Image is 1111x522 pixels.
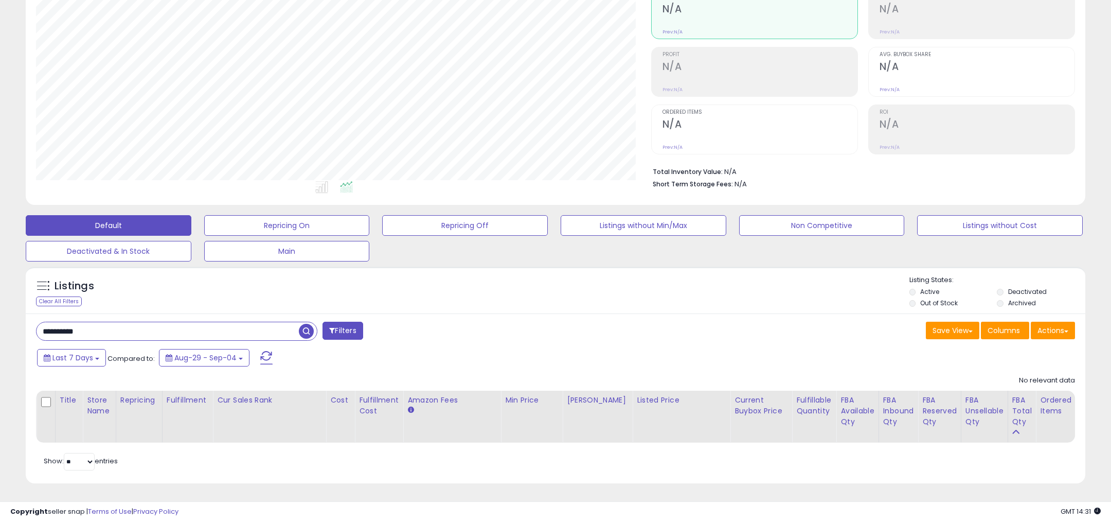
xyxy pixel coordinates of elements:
small: Prev: N/A [662,144,683,150]
h2: N/A [880,118,1074,132]
span: Columns [988,325,1020,336]
span: Profit [662,52,857,58]
div: FBA Total Qty [1012,395,1032,427]
div: Min Price [505,395,558,406]
small: Prev: N/A [880,86,900,93]
div: seller snap | | [10,507,178,517]
label: Active [920,287,939,296]
div: Ordered Items [1040,395,1078,416]
strong: Copyright [10,507,48,516]
h2: N/A [880,61,1074,75]
h2: N/A [880,3,1074,17]
button: Non Competitive [739,215,905,236]
label: Deactivated [1008,287,1047,296]
span: Aug-29 - Sep-04 [174,353,237,363]
div: Clear All Filters [36,297,82,306]
button: Repricing Off [382,215,548,236]
div: Amazon Fees [407,395,496,406]
span: N/A [734,179,747,189]
p: Listing States: [909,275,1086,285]
div: Fulfillment [167,395,208,406]
div: Fulfillable Quantity [796,395,832,416]
div: Store Name [87,395,112,416]
button: Columns [981,322,1029,339]
button: Filters [322,322,363,340]
label: Out of Stock [920,299,958,307]
button: Aug-29 - Sep-04 [159,349,249,367]
button: Deactivated & In Stock [26,241,191,262]
div: Cost [330,395,350,406]
label: Archived [1008,299,1036,307]
div: FBA Reserved Qty [922,395,957,427]
button: Listings without Cost [917,215,1083,236]
button: Save View [926,322,979,339]
span: Avg. Buybox Share [880,52,1074,58]
button: Repricing On [204,215,370,236]
span: ROI [880,110,1074,115]
div: FBA Available Qty [840,395,874,427]
b: Short Term Storage Fees: [653,180,733,188]
a: Terms of Use [88,507,132,516]
span: Ordered Items [662,110,857,115]
div: Current Buybox Price [734,395,787,416]
button: Main [204,241,370,262]
div: Listed Price [637,395,726,406]
a: Privacy Policy [133,507,178,516]
span: 2025-09-12 14:31 GMT [1061,507,1101,516]
small: Prev: N/A [880,144,900,150]
button: Default [26,215,191,236]
small: Amazon Fees. [407,406,414,415]
h2: N/A [662,61,857,75]
b: Total Inventory Value: [653,167,723,176]
small: Prev: N/A [880,29,900,35]
button: Actions [1031,322,1075,339]
div: Repricing [120,395,158,406]
button: Last 7 Days [37,349,106,367]
div: Fulfillment Cost [359,395,399,416]
h2: N/A [662,118,857,132]
div: [PERSON_NAME] [567,395,628,406]
div: FBA inbound Qty [883,395,914,427]
h5: Listings [55,279,94,293]
div: FBA Unsellable Qty [965,395,1004,427]
li: N/A [653,165,1067,177]
span: Compared to: [107,354,155,363]
small: Prev: N/A [662,29,683,35]
span: Last 7 Days [52,353,93,363]
button: Listings without Min/Max [561,215,726,236]
div: No relevant data [1019,376,1075,386]
small: Prev: N/A [662,86,683,93]
div: Cur Sales Rank [217,395,321,406]
span: Show: entries [44,456,118,466]
h2: N/A [662,3,857,17]
div: Title [60,395,78,406]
